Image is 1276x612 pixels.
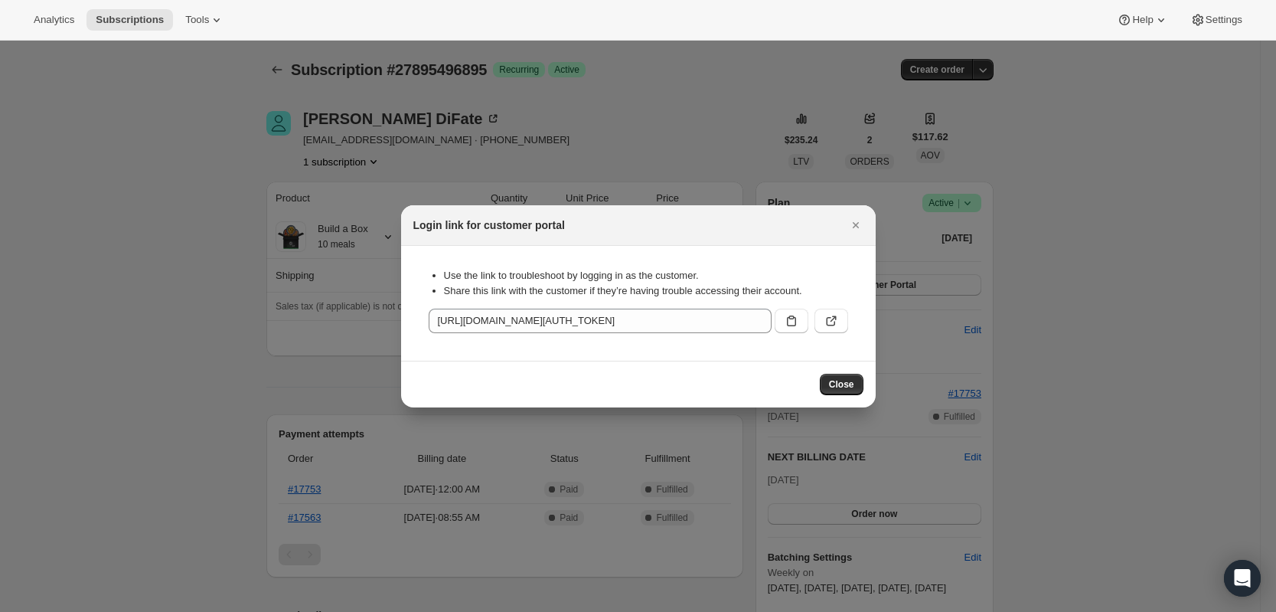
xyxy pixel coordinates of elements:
[185,14,209,26] span: Tools
[24,9,83,31] button: Analytics
[1206,14,1242,26] span: Settings
[413,218,565,233] h2: Login link for customer portal
[34,14,74,26] span: Analytics
[86,9,173,31] button: Subscriptions
[444,268,848,283] li: Use the link to troubleshoot by logging in as the customer.
[176,9,233,31] button: Tools
[444,283,848,299] li: Share this link with the customer if they’re having trouble accessing their account.
[820,374,863,395] button: Close
[1108,9,1177,31] button: Help
[1224,560,1261,597] div: Open Intercom Messenger
[1181,9,1252,31] button: Settings
[829,378,854,391] span: Close
[96,14,164,26] span: Subscriptions
[1132,14,1153,26] span: Help
[845,214,866,236] button: Close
